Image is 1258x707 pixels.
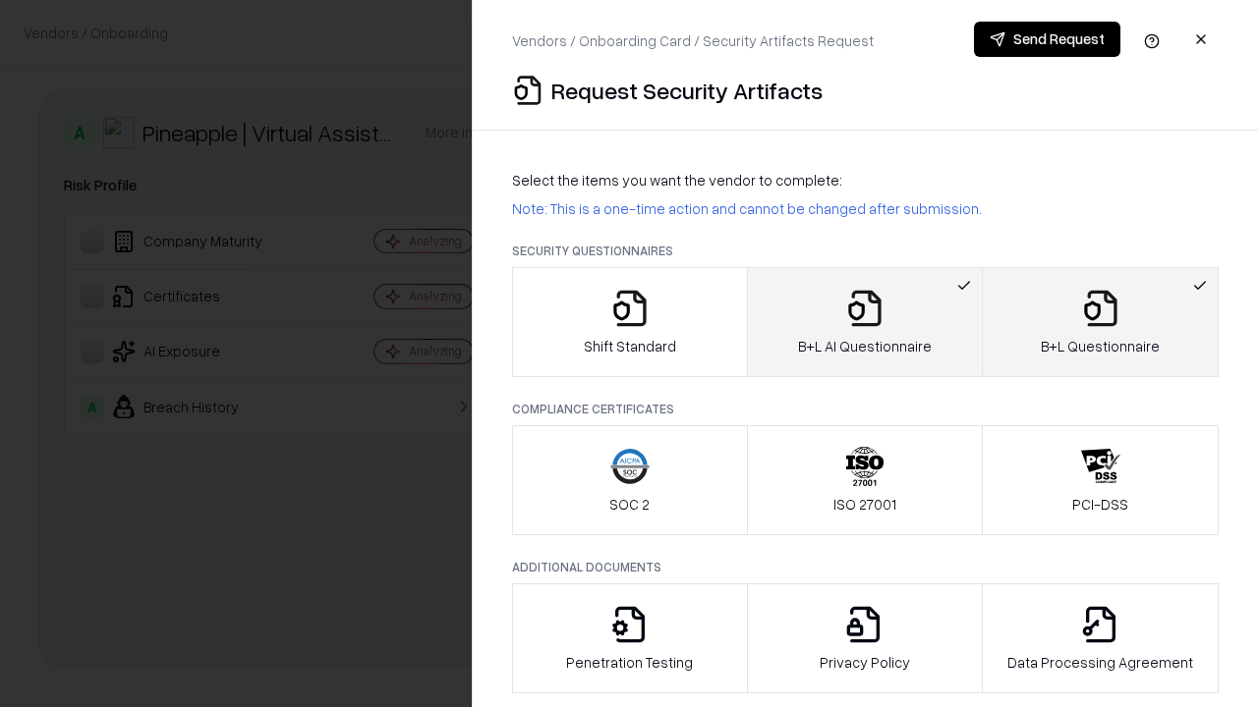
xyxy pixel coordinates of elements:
[512,583,748,693] button: Penetration Testing
[512,267,748,377] button: Shift Standard
[512,401,1219,417] p: Compliance Certificates
[982,583,1219,693] button: Data Processing Agreement
[512,559,1219,575] p: Additional Documents
[798,336,932,356] p: B+L AI Questionnaire
[1072,494,1128,515] p: PCI-DSS
[512,425,748,535] button: SOC 2
[551,75,823,106] p: Request Security Artifacts
[1041,336,1160,356] p: B+L Questionnaire
[566,652,693,673] p: Penetration Testing
[609,494,650,515] p: SOC 2
[982,425,1219,535] button: PCI-DSS
[1007,652,1193,673] p: Data Processing Agreement
[512,198,1219,219] p: Note: This is a one-time action and cannot be changed after submission.
[512,30,874,51] p: Vendors / Onboarding Card / Security Artifacts Request
[512,170,1219,190] p: Select the items you want the vendor to complete:
[820,652,910,673] p: Privacy Policy
[747,425,984,535] button: ISO 27001
[747,267,984,377] button: B+L AI Questionnaire
[974,22,1120,57] button: Send Request
[747,583,984,693] button: Privacy Policy
[584,336,676,356] p: Shift Standard
[512,243,1219,259] p: Security Questionnaires
[982,267,1219,377] button: B+L Questionnaire
[833,494,896,515] p: ISO 27001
